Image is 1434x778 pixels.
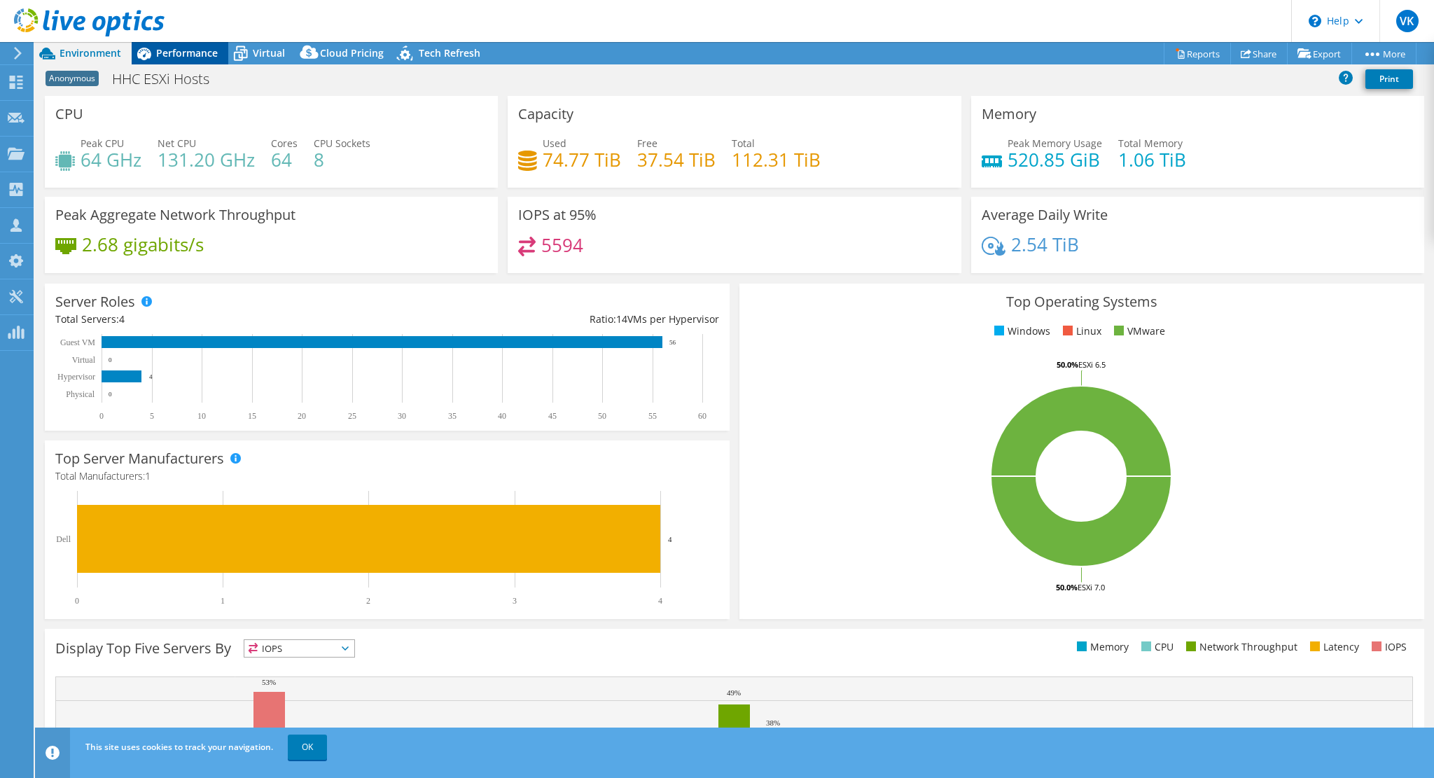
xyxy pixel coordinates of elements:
span: Net CPU [158,137,196,150]
text: 15 [248,411,256,421]
h3: Top Operating Systems [750,294,1414,310]
text: 25 [348,411,356,421]
text: 45 [548,411,557,421]
li: VMware [1111,324,1165,339]
span: CPU Sockets [314,137,370,150]
a: OK [288,735,327,760]
text: 0 [109,391,112,398]
text: Hypervisor [57,372,95,382]
text: 4 [658,596,662,606]
span: 1 [145,469,151,482]
h4: 64 [271,152,298,167]
text: 0 [75,596,79,606]
text: Guest VM [60,338,95,347]
span: Used [543,137,566,150]
span: Anonymous [46,71,99,86]
a: Reports [1164,43,1231,64]
h3: Capacity [518,106,573,122]
h4: 37.54 TiB [637,152,716,167]
span: Performance [156,46,218,60]
text: 49% [727,688,741,697]
a: More [1351,43,1416,64]
svg: \n [1309,15,1321,27]
h3: IOPS at 95% [518,207,597,223]
span: Environment [60,46,121,60]
tspan: 50.0% [1056,582,1078,592]
h1: HHC ESXi Hosts [106,71,231,87]
text: 10 [197,411,206,421]
text: 55 [648,411,657,421]
text: 50 [598,411,606,421]
text: 30 [398,411,406,421]
span: Total [732,137,755,150]
text: Physical [66,389,95,399]
h3: Average Daily Write [982,207,1108,223]
span: 4 [119,312,125,326]
li: Memory [1073,639,1129,655]
div: Ratio: VMs per Hypervisor [387,312,719,327]
text: 40 [498,411,506,421]
li: Windows [991,324,1050,339]
h3: Server Roles [55,294,135,310]
text: 0 [99,411,104,421]
li: Linux [1059,324,1101,339]
li: CPU [1138,639,1174,655]
text: 2 [366,596,370,606]
h4: Total Manufacturers: [55,468,719,484]
span: 14 [616,312,627,326]
a: Print [1365,69,1413,89]
span: Free [637,137,657,150]
text: 53% [262,678,276,686]
h4: 131.20 GHz [158,152,255,167]
h3: Memory [982,106,1036,122]
text: 20 [298,411,306,421]
span: IOPS [244,640,354,657]
h4: 64 GHz [81,152,141,167]
text: 38% [766,718,780,727]
text: 4 [668,535,672,543]
h3: Peak Aggregate Network Throughput [55,207,295,223]
h3: CPU [55,106,83,122]
span: This site uses cookies to track your navigation. [85,741,273,753]
text: 1 [221,596,225,606]
li: Latency [1307,639,1359,655]
text: 60 [698,411,706,421]
span: Peak CPU [81,137,124,150]
tspan: ESXi 7.0 [1078,582,1105,592]
span: Virtual [253,46,285,60]
h4: 1.06 TiB [1118,152,1186,167]
text: Dell [56,534,71,544]
li: IOPS [1368,639,1407,655]
span: Cloud Pricing [320,46,384,60]
span: Total Memory [1118,137,1183,150]
span: Peak Memory Usage [1008,137,1102,150]
h4: 2.68 gigabits/s [82,237,204,252]
span: Cores [271,137,298,150]
text: 3 [513,596,517,606]
tspan: ESXi 6.5 [1078,359,1106,370]
text: 4 [149,373,153,380]
h4: 520.85 GiB [1008,152,1102,167]
li: Network Throughput [1183,639,1297,655]
text: 0 [109,356,112,363]
div: Total Servers: [55,312,387,327]
h4: 2.54 TiB [1011,237,1079,252]
text: Virtual [72,355,96,365]
h4: 8 [314,152,370,167]
a: Export [1287,43,1352,64]
span: Tech Refresh [419,46,480,60]
span: VK [1396,10,1419,32]
text: 56 [669,339,676,346]
h4: 74.77 TiB [543,152,621,167]
h3: Top Server Manufacturers [55,451,224,466]
text: 5 [150,411,154,421]
text: 35 [448,411,457,421]
a: Share [1230,43,1288,64]
h4: 112.31 TiB [732,152,821,167]
h4: 5594 [541,237,583,253]
tspan: 50.0% [1057,359,1078,370]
